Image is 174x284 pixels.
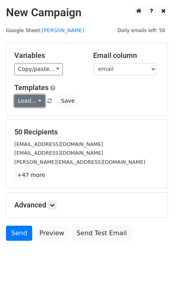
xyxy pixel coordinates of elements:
[14,170,48,180] a: +47 more
[115,26,168,35] span: Daily emails left: 50
[14,51,81,60] h5: Variables
[14,95,45,107] a: Load...
[14,63,63,75] a: Copy/paste...
[6,6,168,19] h2: New Campaign
[42,27,84,33] a: [PERSON_NAME]
[57,95,78,107] button: Save
[71,226,132,241] a: Send Test Email
[14,150,103,156] small: [EMAIL_ADDRESS][DOMAIN_NAME]
[6,27,84,33] small: Google Sheet:
[14,128,160,136] h5: 50 Recipients
[14,83,49,92] a: Templates
[14,159,145,165] small: [PERSON_NAME][EMAIL_ADDRESS][DOMAIN_NAME]
[93,51,160,60] h5: Email column
[34,226,69,241] a: Preview
[115,27,168,33] a: Daily emails left: 50
[14,201,160,209] h5: Advanced
[6,226,32,241] a: Send
[134,246,174,284] iframe: Chat Widget
[14,141,103,147] small: [EMAIL_ADDRESS][DOMAIN_NAME]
